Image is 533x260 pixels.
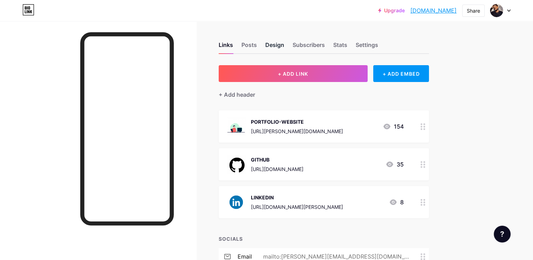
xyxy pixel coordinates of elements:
div: Settings [356,41,378,53]
a: Upgrade [378,8,405,13]
div: [URL][PERSON_NAME][DOMAIN_NAME] [251,128,343,135]
span: + ADD LINK [278,71,308,77]
div: Stats [333,41,347,53]
img: GITHUB [227,155,245,173]
div: [URL][DOMAIN_NAME][PERSON_NAME] [251,203,343,211]
div: LINKEDIN [251,194,343,201]
a: [DOMAIN_NAME] [410,6,457,15]
div: [URL][DOMAIN_NAME] [251,165,303,173]
img: LINKEDIN [227,193,245,211]
img: PORTFOLIO-WEBSITE [227,117,245,136]
div: + Add header [219,90,255,99]
div: Design [265,41,284,53]
div: Share [467,7,480,14]
div: Links [219,41,233,53]
div: PORTFOLIO-WEBSITE [251,118,343,125]
img: yashwanthsai [490,4,503,17]
div: GITHUB [251,156,303,163]
div: Subscribers [293,41,325,53]
div: 8 [389,198,404,206]
div: SOCIALS [219,235,429,242]
button: + ADD LINK [219,65,368,82]
div: 154 [383,122,404,131]
div: + ADD EMBED [373,65,429,82]
div: 35 [385,160,404,169]
div: Posts [241,41,257,53]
